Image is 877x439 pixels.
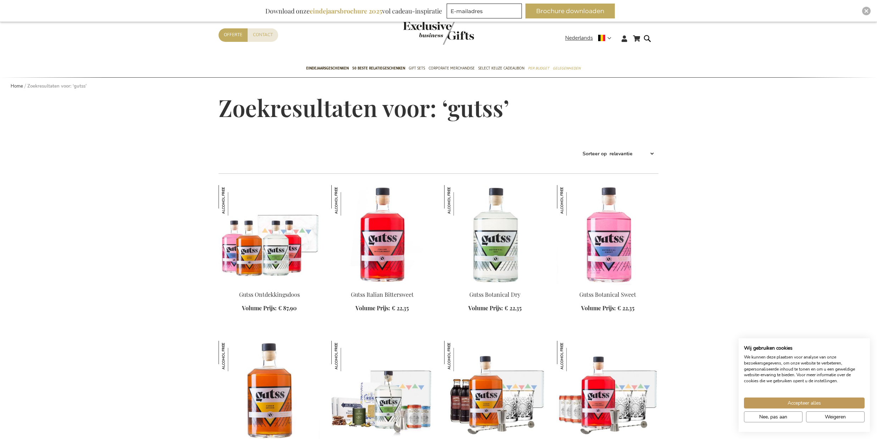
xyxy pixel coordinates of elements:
[447,4,524,21] form: marketing offers and promotions
[557,282,658,288] a: Gutss Botanical Sweet Gutss Botanical Sweet
[219,341,249,371] img: Gutss Cuban Spiced
[525,4,615,18] button: Brochure downloaden
[11,83,23,89] a: Home
[444,341,475,371] img: Gutss Cuba Libre Mocktail Set
[219,185,320,284] img: Gutss Ontdekkingsdoos
[444,185,475,216] img: Gutss Botanical Dry
[239,291,300,298] a: Gutss Ontdekkingsdoos
[351,291,414,298] a: Gutss Italian Bittersweet
[744,345,865,351] h2: Wij gebruiken cookies
[310,7,382,15] b: eindejaarsbrochure 2025
[557,185,658,284] img: Gutss Botanical Sweet
[862,7,871,15] div: Close
[581,304,616,312] span: Volume Prijs:
[219,185,249,216] img: Gutss Ontdekkingsdoos
[403,21,474,45] img: Exclusive Business gifts logo
[617,304,634,312] span: € 22,35
[744,354,865,384] p: We kunnen deze plaatsen voor analyse van onze bezoekersgegevens, om onze website te verbeteren, g...
[219,28,248,41] a: Offerte
[352,65,405,72] span: 50 beste relatiegeschenken
[528,65,549,72] span: Per Budget
[447,4,522,18] input: E-mailadres
[331,185,433,284] img: Gutss Italian Bittersweet
[429,65,475,72] span: Corporate Merchandise
[278,304,297,312] span: € 87,90
[806,411,865,422] button: Alle cookies weigeren
[504,304,522,312] span: € 22,35
[468,304,522,312] a: Volume Prijs: € 22,35
[788,399,821,407] span: Accepteer alles
[331,185,362,216] img: Gutss Italian Bittersweet
[409,65,425,72] span: Gift Sets
[864,9,868,13] img: Close
[825,413,846,421] span: Weigeren
[565,34,616,42] div: Nederlands
[557,341,588,371] img: Gutss Italian Bittersweet Aperol Tonic Mocktail Set
[553,65,580,72] span: Gelegenheden
[468,304,503,312] span: Volume Prijs:
[355,304,390,312] span: Volume Prijs:
[759,413,787,421] span: Nee, pas aan
[744,398,865,409] button: Accepteer alle cookies
[331,282,433,288] a: Gutss Italian Bittersweet Gutss Italian Bittersweet
[557,185,588,216] img: Gutss Botanical Sweet
[444,282,546,288] a: Gutss Botanical Dry Gutss Botanical Dry
[242,304,297,312] a: Volume Prijs: € 87,90
[262,4,445,18] div: Download onze vol cadeau-inspiratie
[306,65,349,72] span: Eindejaarsgeschenken
[219,92,509,123] span: Zoekresultaten voor: ‘gutss’
[403,21,438,45] a: store logo
[744,411,802,422] button: Pas cookie voorkeuren aan
[444,185,546,284] img: Gutss Botanical Dry
[469,291,520,298] a: Gutss Botanical Dry
[355,304,409,312] a: Volume Prijs: € 22,35
[27,83,87,89] strong: Zoekresultaten voor: ‘gutss’
[478,65,524,72] span: Select Keuze Cadeaubon
[331,341,362,371] img: Gutss Alcoholvrije Gin & Tonic Set
[248,28,278,41] a: Contact
[583,150,607,157] label: Sorteer op
[579,291,636,298] a: Gutss Botanical Sweet
[219,282,320,288] a: Gutss Ontdekkingsdoos Gutss Ontdekkingsdoos
[392,304,409,312] span: € 22,35
[581,304,634,312] a: Volume Prijs: € 22,35
[242,304,277,312] span: Volume Prijs:
[565,34,593,42] span: Nederlands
